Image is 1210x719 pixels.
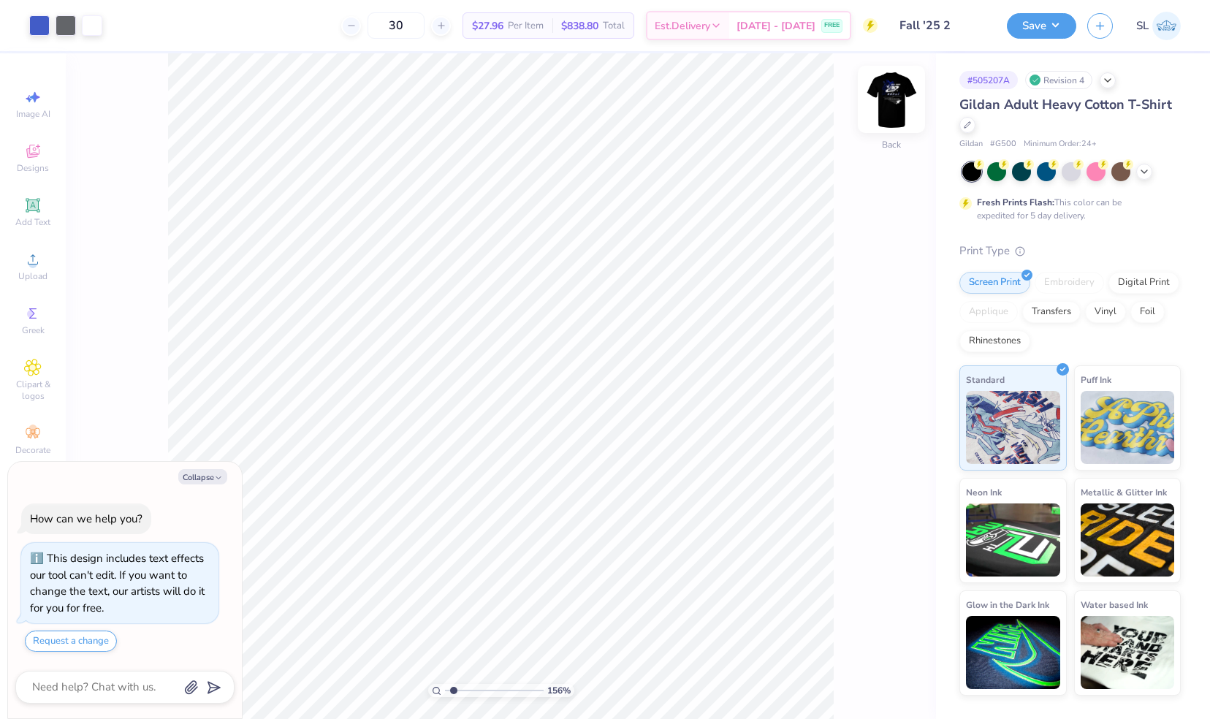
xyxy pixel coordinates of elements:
[1085,301,1126,323] div: Vinyl
[990,138,1016,151] span: # G500
[966,503,1060,577] img: Neon Ink
[1136,18,1149,34] span: SL
[824,20,840,31] span: FREE
[15,216,50,228] span: Add Text
[1081,391,1175,464] img: Puff Ink
[30,551,205,615] div: This design includes text effects our tool can't edit. If you want to change the text, our artist...
[7,378,58,402] span: Clipart & logos
[959,272,1030,294] div: Screen Print
[959,71,1018,89] div: # 505207A
[15,444,50,456] span: Decorate
[966,597,1049,612] span: Glow in the Dark Ink
[25,631,117,652] button: Request a change
[18,270,47,282] span: Upload
[882,138,901,151] div: Back
[1022,301,1081,323] div: Transfers
[1081,616,1175,689] img: Water based Ink
[178,469,227,484] button: Collapse
[1081,484,1167,500] span: Metallic & Glitter Ink
[966,484,1002,500] span: Neon Ink
[1025,71,1092,89] div: Revision 4
[368,12,425,39] input: – –
[966,391,1060,464] img: Standard
[1035,272,1104,294] div: Embroidery
[547,684,571,697] span: 156 %
[508,18,544,34] span: Per Item
[959,301,1018,323] div: Applique
[959,330,1030,352] div: Rhinestones
[966,616,1060,689] img: Glow in the Dark Ink
[1136,12,1181,40] a: SL
[1130,301,1165,323] div: Foil
[966,372,1005,387] span: Standard
[862,70,921,129] img: Back
[959,96,1172,113] span: Gildan Adult Heavy Cotton T-Shirt
[17,162,49,174] span: Designs
[1081,503,1175,577] img: Metallic & Glitter Ink
[603,18,625,34] span: Total
[30,511,142,526] div: How can we help you?
[561,18,598,34] span: $838.80
[1081,597,1148,612] span: Water based Ink
[1081,372,1111,387] span: Puff Ink
[1007,13,1076,39] button: Save
[977,197,1054,208] strong: Fresh Prints Flash:
[22,324,45,336] span: Greek
[1024,138,1097,151] span: Minimum Order: 24 +
[472,18,503,34] span: $27.96
[655,18,710,34] span: Est. Delivery
[959,243,1181,259] div: Print Type
[959,138,983,151] span: Gildan
[889,11,996,40] input: Untitled Design
[977,196,1157,222] div: This color can be expedited for 5 day delivery.
[1108,272,1179,294] div: Digital Print
[1152,12,1181,40] img: Siqi Li
[16,108,50,120] span: Image AI
[737,18,815,34] span: [DATE] - [DATE]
